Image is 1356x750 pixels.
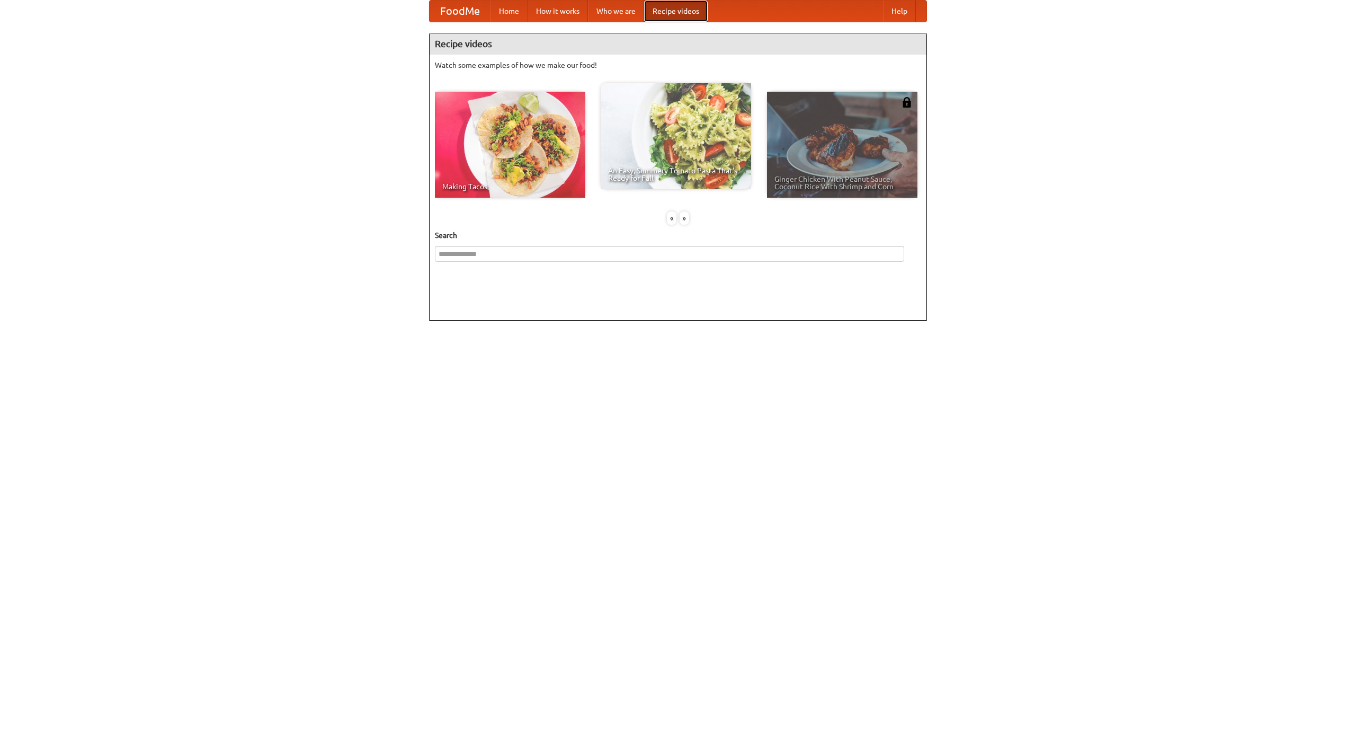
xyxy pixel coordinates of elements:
a: Home [490,1,528,22]
h5: Search [435,230,921,241]
a: FoodMe [430,1,490,22]
h4: Recipe videos [430,33,926,55]
a: Making Tacos [435,92,585,198]
a: How it works [528,1,588,22]
span: An Easy, Summery Tomato Pasta That's Ready for Fall [608,167,744,182]
a: Who we are [588,1,644,22]
div: » [680,211,689,225]
span: Making Tacos [442,183,578,190]
a: Help [883,1,916,22]
img: 483408.png [902,97,912,108]
p: Watch some examples of how we make our food! [435,60,921,70]
div: « [667,211,676,225]
a: Recipe videos [644,1,708,22]
a: An Easy, Summery Tomato Pasta That's Ready for Fall [601,83,751,189]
